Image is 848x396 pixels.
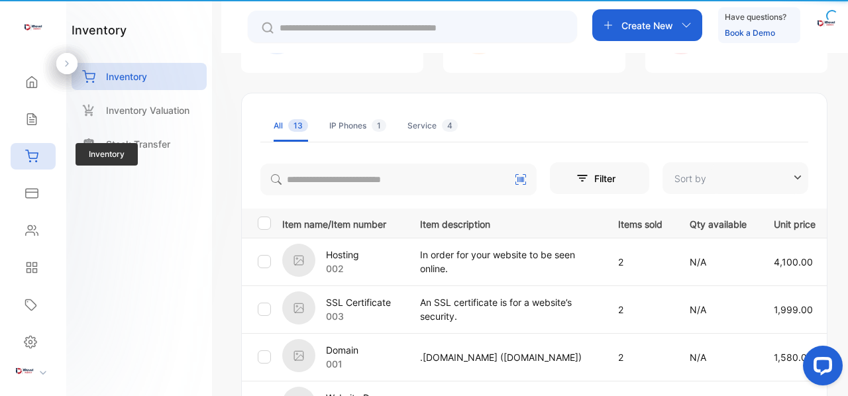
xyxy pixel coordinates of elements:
p: 003 [326,309,391,323]
div: All [274,120,308,132]
div: Domain Overview [50,78,119,87]
span: 4 [442,119,458,132]
p: An SSL certificate is for a website’s security. [420,295,591,323]
span: 1,999.00 [774,304,813,315]
p: Hosting [326,248,359,262]
p: Qty available [690,215,747,231]
p: 2 [618,255,662,269]
p: Unit price [774,215,821,231]
button: Sort by [662,162,808,194]
p: .[DOMAIN_NAME] ([DOMAIN_NAME]) [420,350,591,364]
span: 1,580.01 [774,352,812,363]
p: Item name/Item number [282,215,403,231]
a: Book a Demo [725,28,775,38]
p: Sort by [674,172,706,185]
span: 13 [288,119,308,132]
p: Inventory Valuation [106,103,189,117]
img: tab_domain_overview_orange.svg [36,77,46,87]
p: N/A [690,303,747,317]
img: logo [23,17,43,37]
img: item [282,244,315,277]
p: N/A [690,350,747,364]
div: IP Phones [329,120,386,132]
iframe: LiveChat chat widget [792,340,848,396]
p: In order for your website to be seen online. [420,248,591,275]
p: Stock Transfer [106,137,170,151]
p: Items sold [618,215,662,231]
img: avatar [816,13,836,33]
p: Inventory [106,70,147,83]
img: item [282,291,315,324]
p: 001 [326,357,358,371]
img: website_grey.svg [21,34,32,45]
img: tab_keywords_by_traffic_grey.svg [132,77,142,87]
p: 2 [618,303,662,317]
span: Inventory [76,143,138,166]
div: Domain: [DOMAIN_NAME] [34,34,146,45]
h1: inventory [72,21,127,39]
a: Inventory [72,63,207,90]
p: Create New [621,19,673,32]
p: Domain [326,343,358,357]
p: SSL Certificate [326,295,391,309]
img: item [282,339,315,372]
span: 4,100.00 [774,256,813,268]
p: Item description [420,215,591,231]
a: Inventory Valuation [72,97,207,124]
button: avatar [816,9,836,41]
p: N/A [690,255,747,269]
p: Have questions? [725,11,786,24]
a: Stock Transfer [72,130,207,158]
img: profile [15,361,34,381]
p: 2 [618,350,662,364]
div: Service [407,120,458,132]
p: 002 [326,262,359,275]
span: 1 [372,119,386,132]
div: Keywords by Traffic [146,78,223,87]
div: v 4.0.25 [37,21,65,32]
button: Create New [592,9,702,41]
